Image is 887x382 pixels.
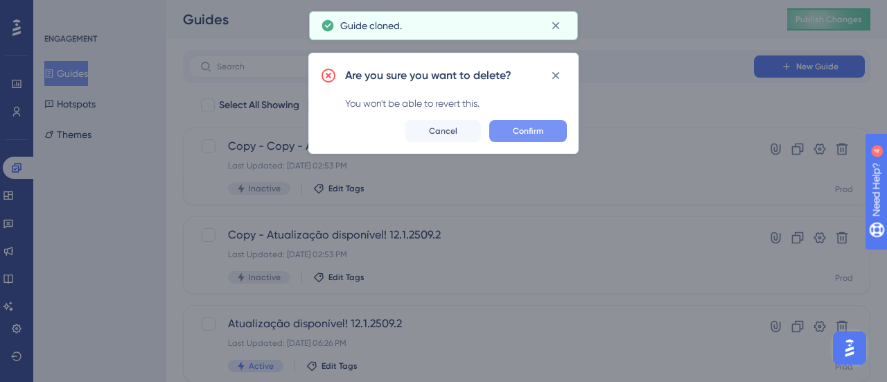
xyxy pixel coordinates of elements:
[829,327,870,369] iframe: UserGuiding AI Assistant Launcher
[513,125,543,137] span: Confirm
[345,67,511,84] h2: Are you sure you want to delete?
[33,3,87,20] span: Need Help?
[96,7,100,18] div: 4
[345,95,567,112] div: You won't be able to revert this.
[340,17,402,34] span: Guide cloned.
[429,125,457,137] span: Cancel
